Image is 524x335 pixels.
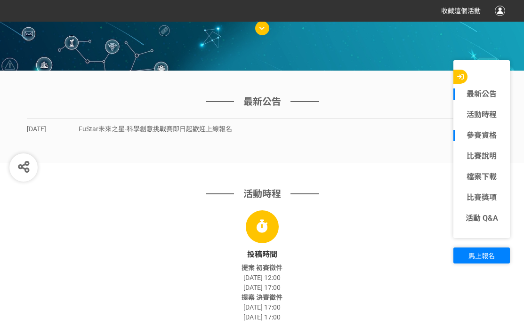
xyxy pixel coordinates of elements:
span: 活動時程 [243,187,281,201]
span: [DATE] 17:00 [243,284,281,291]
span: 馬上報名 [468,252,495,260]
a: 活動時程 [453,109,510,120]
span: [DATE] 17:00 [243,303,281,311]
a: 檔案下載 [453,171,510,183]
div: 投稿時間 [27,249,498,260]
span: [DATE] 17:00 [243,313,281,321]
span: [DATE] 12:00 [243,274,281,281]
a: [DATE]FuStar未來之星-科學創意挑戰賽即日起歡迎上線報名 [27,118,498,139]
a: 活動 Q&A [453,213,510,224]
span: FuStar未來之星-科學創意挑戰賽即日起歡迎上線報名 [79,125,232,133]
span: [DATE] [27,119,79,140]
button: 馬上報名 [453,247,510,263]
span: 提案 決賽徵件 [242,294,282,301]
span: 最新公告 [243,95,281,109]
a: 比賽說明 [453,151,510,162]
a: 參賽資格 [453,130,510,141]
a: 最新公告 [453,88,510,100]
span: 提案 初賽徵件 [242,264,282,271]
a: 比賽獎項 [453,192,510,203]
span: 收藏這個活動 [441,7,481,15]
